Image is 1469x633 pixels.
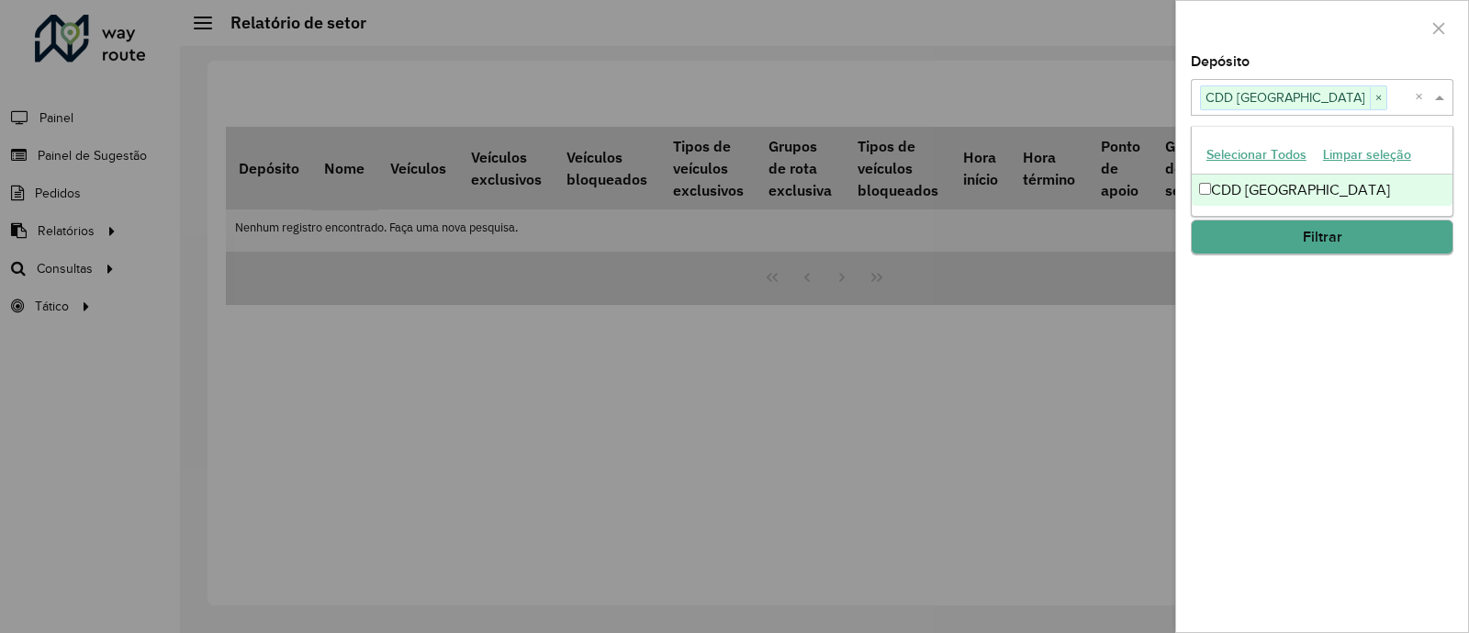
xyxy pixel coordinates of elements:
label: Depósito [1191,51,1250,73]
div: CDD [GEOGRAPHIC_DATA] [1192,175,1452,206]
ng-dropdown-panel: Options list [1191,126,1453,217]
span: Clear all [1415,86,1430,108]
button: Filtrar [1191,220,1453,254]
span: CDD [GEOGRAPHIC_DATA] [1201,86,1370,108]
button: Limpar seleção [1315,141,1419,169]
span: × [1370,87,1386,109]
button: Selecionar Todos [1198,141,1315,169]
